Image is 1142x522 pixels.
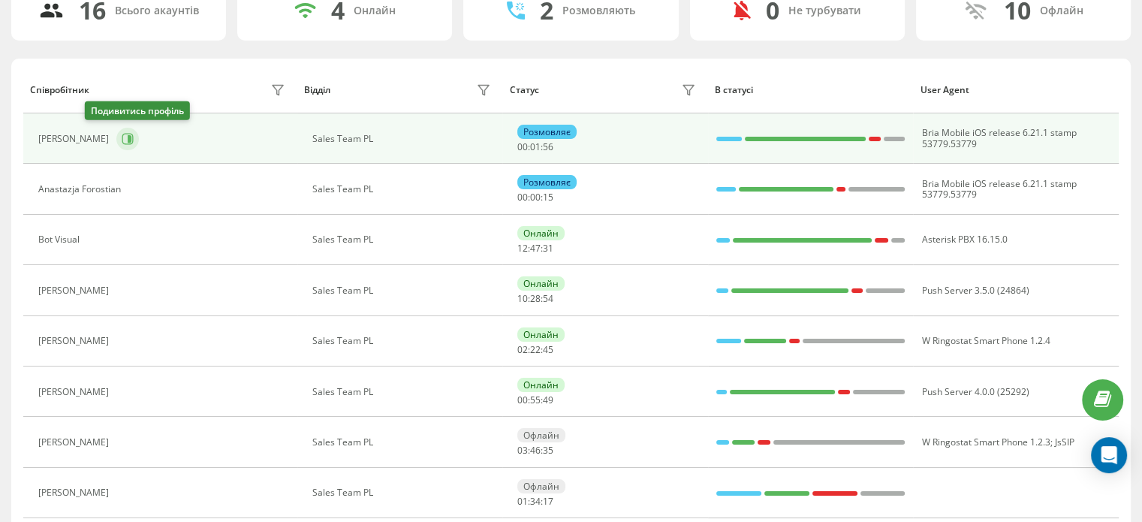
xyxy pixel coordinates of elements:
[517,175,577,189] div: Розмовляє
[517,125,577,139] div: Розмовляє
[543,394,553,406] span: 49
[312,336,495,346] div: Sales Team PL
[312,285,495,296] div: Sales Team PL
[38,184,125,195] div: Anastazja Forostian
[312,134,495,144] div: Sales Team PL
[543,140,553,153] span: 56
[38,487,113,498] div: [PERSON_NAME]
[312,387,495,397] div: Sales Team PL
[921,85,1112,95] div: User Agent
[517,292,528,305] span: 10
[543,495,553,508] span: 17
[921,284,1029,297] span: Push Server 3.5.0 (24864)
[543,191,553,204] span: 15
[517,378,565,392] div: Онлайн
[921,334,1050,347] span: W Ringostat Smart Phone 1.2.4
[530,292,541,305] span: 28
[1091,437,1127,473] div: Open Intercom Messenger
[517,294,553,304] div: : :
[921,233,1007,246] span: Asterisk PBX 16.15.0
[921,126,1076,149] span: Bria Mobile iOS release 6.21.1 stamp 53779.53779
[715,85,906,95] div: В статусі
[304,85,330,95] div: Відділ
[530,444,541,457] span: 46
[517,191,528,204] span: 00
[354,5,396,17] div: Онлайн
[38,336,113,346] div: [PERSON_NAME]
[30,85,89,95] div: Співробітник
[517,243,553,254] div: : :
[517,242,528,255] span: 12
[38,437,113,448] div: [PERSON_NAME]
[530,394,541,406] span: 55
[517,496,553,507] div: : :
[562,5,635,17] div: Розмовляють
[312,184,495,195] div: Sales Team PL
[517,495,528,508] span: 01
[517,395,553,406] div: : :
[543,444,553,457] span: 35
[1039,5,1083,17] div: Офлайн
[530,343,541,356] span: 22
[530,191,541,204] span: 00
[38,285,113,296] div: [PERSON_NAME]
[788,5,861,17] div: Не турбувати
[38,387,113,397] div: [PERSON_NAME]
[517,140,528,153] span: 00
[312,437,495,448] div: Sales Team PL
[517,445,553,456] div: : :
[38,234,83,245] div: Bot Visual
[921,436,1050,448] span: W Ringostat Smart Phone 1.2.3
[1054,436,1074,448] span: JsSIP
[517,428,565,442] div: Офлайн
[530,495,541,508] span: 34
[921,385,1029,398] span: Push Server 4.0.0 (25292)
[510,85,539,95] div: Статус
[530,242,541,255] span: 47
[543,242,553,255] span: 31
[312,234,495,245] div: Sales Team PL
[921,177,1076,201] span: Bria Mobile iOS release 6.21.1 stamp 53779.53779
[517,394,528,406] span: 00
[517,226,565,240] div: Онлайн
[517,343,528,356] span: 02
[85,101,190,120] div: Подивитись профіль
[517,327,565,342] div: Онлайн
[312,487,495,498] div: Sales Team PL
[517,444,528,457] span: 03
[38,134,113,144] div: [PERSON_NAME]
[517,345,553,355] div: : :
[543,292,553,305] span: 54
[517,142,553,152] div: : :
[115,5,199,17] div: Всього акаунтів
[517,192,553,203] div: : :
[517,479,565,493] div: Офлайн
[517,276,565,291] div: Онлайн
[530,140,541,153] span: 01
[543,343,553,356] span: 45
